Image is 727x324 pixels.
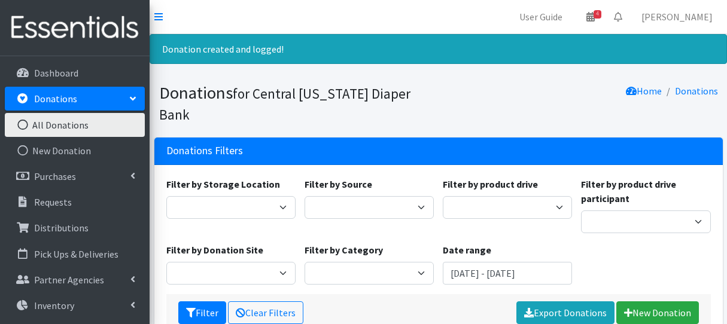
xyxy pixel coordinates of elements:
a: Home [626,85,662,97]
a: User Guide [510,5,572,29]
p: Dashboard [34,67,78,79]
label: Filter by product drive [443,177,538,191]
a: Export Donations [516,301,615,324]
a: Requests [5,190,145,214]
label: Filter by Donation Site [166,243,263,257]
small: for Central [US_STATE] Diaper Bank [159,85,410,123]
p: Pick Ups & Deliveries [34,248,118,260]
a: Dashboard [5,61,145,85]
h3: Donations Filters [166,145,243,157]
div: Donation created and logged! [150,34,727,64]
label: Filter by Source [305,177,372,191]
p: Purchases [34,170,76,182]
img: HumanEssentials [5,8,145,48]
p: Requests [34,196,72,208]
a: [PERSON_NAME] [632,5,722,29]
a: Purchases [5,164,145,188]
input: January 1, 2011 - December 31, 2011 [443,262,572,285]
a: Partner Agencies [5,268,145,292]
label: Filter by Category [305,243,383,257]
p: Partner Agencies [34,274,104,286]
a: All Donations [5,113,145,137]
a: Donations [5,87,145,111]
a: Pick Ups & Deliveries [5,242,145,266]
a: 4 [577,5,604,29]
p: Distributions [34,222,89,234]
span: 4 [594,10,601,19]
label: Date range [443,243,491,257]
label: Filter by Storage Location [166,177,280,191]
a: New Donation [616,301,699,324]
a: Inventory [5,294,145,317]
button: Filter [178,301,226,324]
p: Donations [34,93,77,105]
a: Clear Filters [228,301,303,324]
a: Distributions [5,216,145,240]
p: Inventory [34,299,74,311]
a: New Donation [5,139,145,163]
h1: Donations [159,82,434,124]
a: Donations [675,85,718,97]
label: Filter by product drive participant [581,177,710,206]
